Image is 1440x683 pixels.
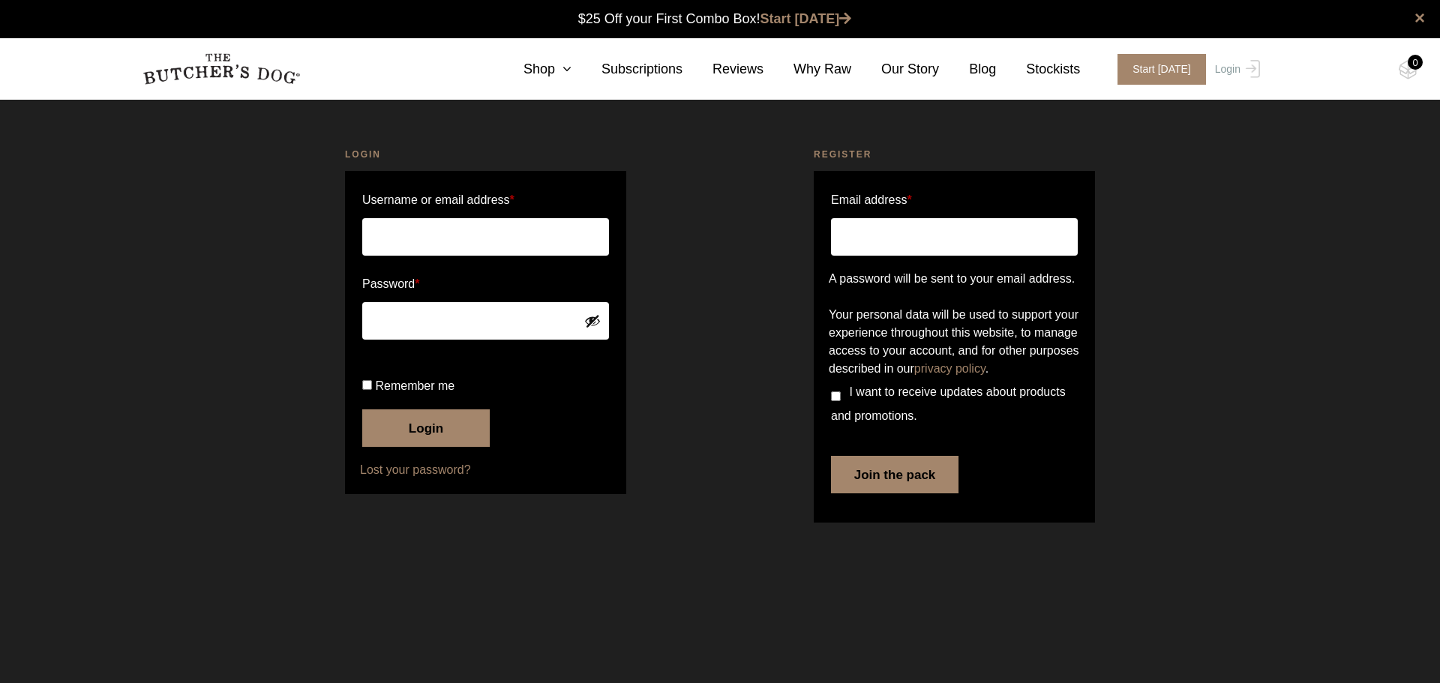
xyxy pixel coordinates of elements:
label: Username or email address [362,188,609,212]
button: Join the pack [831,456,958,493]
a: Lost your password? [360,461,611,479]
a: Subscriptions [571,59,682,79]
a: close [1414,9,1425,27]
label: Password [362,272,609,296]
span: Start [DATE] [1117,54,1206,85]
a: Start [DATE] [1102,54,1211,85]
button: Show password [584,313,601,329]
span: I want to receive updates about products and promotions. [831,385,1066,422]
a: Our Story [851,59,939,79]
a: Why Raw [763,59,851,79]
button: Login [362,409,490,447]
h2: Register [814,147,1095,162]
div: 0 [1408,55,1423,70]
p: Your personal data will be used to support your experience throughout this website, to manage acc... [829,306,1080,378]
a: privacy policy [914,362,985,375]
h2: Login [345,147,626,162]
a: Shop [493,59,571,79]
input: Remember me [362,380,372,390]
a: Login [1211,54,1260,85]
label: Email address [831,188,912,212]
a: Stockists [996,59,1080,79]
a: Reviews [682,59,763,79]
input: I want to receive updates about products and promotions. [831,391,841,401]
a: Start [DATE] [760,11,852,26]
a: Blog [939,59,996,79]
span: Remember me [375,379,454,392]
img: TBD_Cart-Empty.png [1399,60,1417,79]
p: A password will be sent to your email address. [829,270,1080,288]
